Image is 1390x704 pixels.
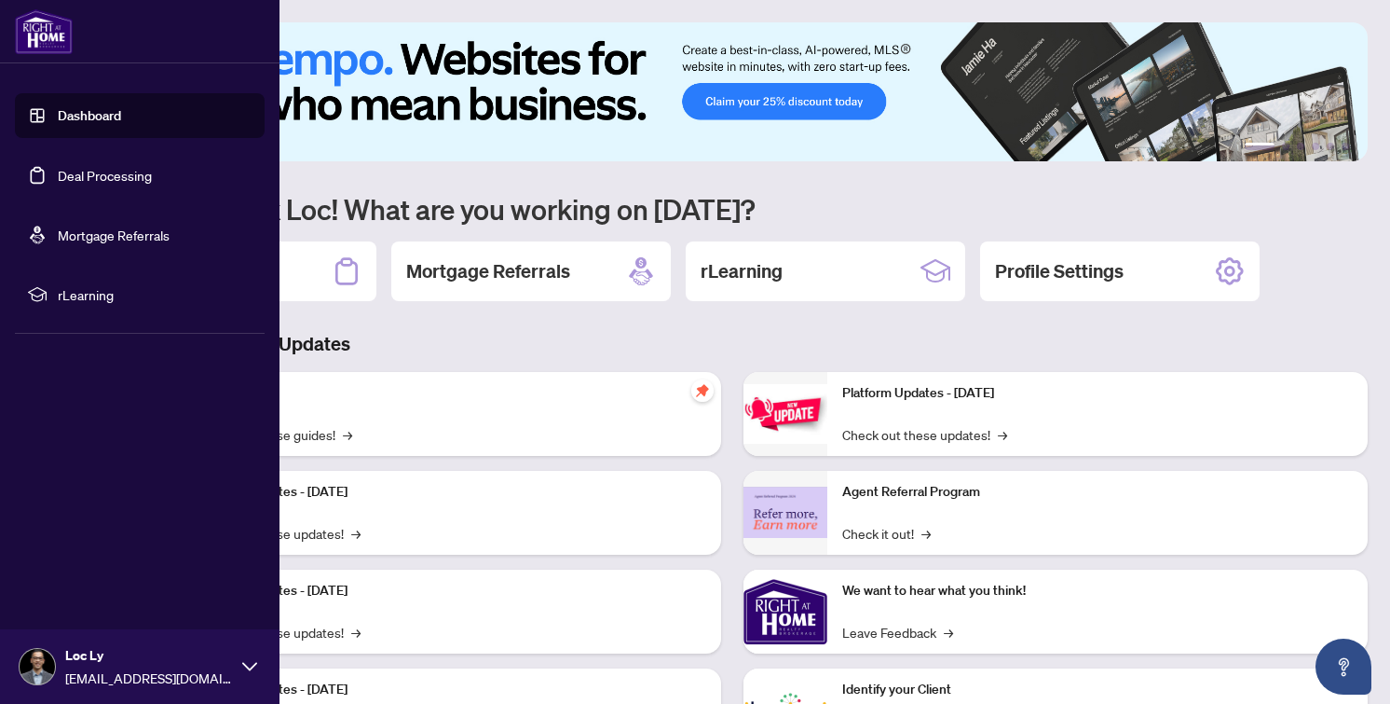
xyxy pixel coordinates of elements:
[842,622,953,642] a: Leave Feedback→
[58,227,170,243] a: Mortgage Referrals
[743,570,827,654] img: We want to hear what you think!
[921,523,931,544] span: →
[743,487,827,538] img: Agent Referral Program
[842,523,931,544] a: Check it out!→
[995,258,1124,284] h2: Profile Settings
[196,581,706,601] p: Platform Updates - [DATE]
[351,523,361,544] span: →
[1315,639,1371,695] button: Open asap
[1297,143,1304,150] button: 3
[406,258,570,284] h2: Mortgage Referrals
[1342,143,1349,150] button: 6
[97,191,1368,227] h1: Welcome back Loc! What are you working on [DATE]?
[842,424,1007,445] a: Check out these updates!→
[944,622,953,642] span: →
[691,380,714,402] span: pushpin
[97,331,1368,357] h3: Brokerage & Industry Updates
[842,383,1353,404] p: Platform Updates - [DATE]
[196,383,706,404] p: Self-Help
[196,680,706,700] p: Platform Updates - [DATE]
[65,645,233,666] span: Loc Ly
[998,424,1007,445] span: →
[743,384,827,443] img: Platform Updates - June 23, 2025
[15,9,73,54] img: logo
[20,649,55,684] img: Profile Icon
[196,482,706,503] p: Platform Updates - [DATE]
[1245,143,1274,150] button: 1
[58,107,121,124] a: Dashboard
[343,424,352,445] span: →
[58,167,152,184] a: Deal Processing
[58,284,252,305] span: rLearning
[351,622,361,642] span: →
[842,482,1353,503] p: Agent Referral Program
[65,668,233,688] span: [EMAIL_ADDRESS][DOMAIN_NAME]
[1312,143,1319,150] button: 4
[1282,143,1289,150] button: 2
[1327,143,1334,150] button: 5
[842,680,1353,700] p: Identify your Client
[701,258,783,284] h2: rLearning
[842,581,1353,601] p: We want to hear what you think!
[97,22,1368,161] img: Slide 0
